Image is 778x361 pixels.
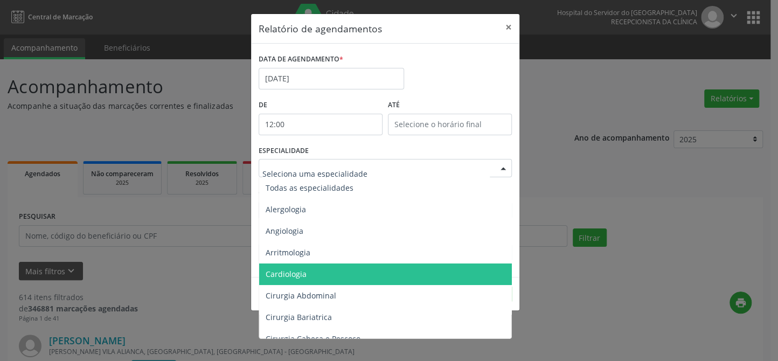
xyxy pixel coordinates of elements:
label: ESPECIALIDADE [259,143,309,159]
span: Cirurgia Bariatrica [266,312,332,322]
input: Selecione o horário final [388,114,512,135]
input: Selecione o horário inicial [259,114,383,135]
span: Alergologia [266,204,306,214]
span: Angiologia [266,226,303,236]
input: Seleciona uma especialidade [262,163,490,184]
span: Todas as especialidades [266,183,353,193]
span: Cirurgia Abdominal [266,290,336,301]
label: DATA DE AGENDAMENTO [259,51,343,68]
button: Close [498,14,519,40]
span: Arritmologia [266,247,310,258]
h5: Relatório de agendamentos [259,22,382,36]
span: Cirurgia Cabeça e Pescoço [266,334,360,344]
input: Selecione uma data ou intervalo [259,68,404,89]
span: Cardiologia [266,269,307,279]
label: De [259,97,383,114]
label: ATÉ [388,97,512,114]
